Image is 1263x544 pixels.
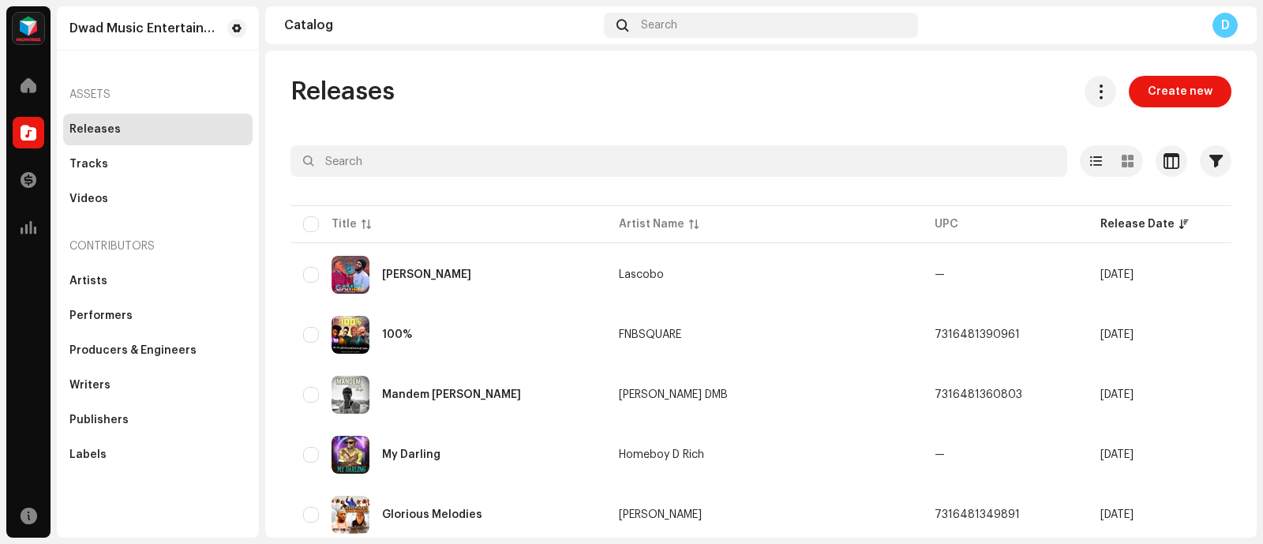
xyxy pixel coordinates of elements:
div: Tracks [69,158,108,171]
div: Dwad Music Entertainment [69,22,221,35]
span: Oct 14, 2025 [1100,449,1134,460]
input: Search [290,145,1067,177]
div: D [1212,13,1238,38]
span: 7316481349891 [935,509,1020,520]
div: Performers [69,310,133,322]
re-m-nav-item: Producers & Engineers [63,335,253,366]
span: Search [641,19,677,32]
re-m-nav-item: Releases [63,114,253,145]
div: Mandem Don Sparks [382,389,521,400]
div: FNBSQUARE [619,329,681,340]
img: fe27c603-a8a7-4c20-b50f-c0d44db18b51 [332,256,369,294]
span: 7316481360803 [935,389,1022,400]
re-a-nav-header: Contributors [63,227,253,265]
span: Create new [1148,76,1212,107]
re-m-nav-item: Performers [63,300,253,332]
div: Publishers [69,414,129,426]
img: 71dc3a14-04a7-4fcc-9f8c-efb2584a0f2d [332,316,369,354]
span: Don Sparks DMB [619,389,909,400]
div: Homeboy D Rich [619,449,704,460]
img: 35d4bd3a-611e-4f5e-8352-13599eb33040 [332,376,369,414]
span: Oct 14, 2025 [1100,389,1134,400]
div: [PERSON_NAME] [619,509,702,520]
div: Glorious Melodies [382,509,482,520]
span: Lascobo [619,269,909,280]
re-m-nav-item: Labels [63,439,253,471]
span: Oct 12, 2025 [1100,509,1134,520]
span: Henshaw Lucas [619,509,909,520]
div: [PERSON_NAME] DMB [619,389,728,400]
re-a-nav-header: Assets [63,76,253,114]
div: Gameli [382,269,471,280]
div: Release Date [1100,216,1175,232]
div: Lascobo [619,269,664,280]
div: Catalog [284,19,598,32]
span: Homeboy D Rich [619,449,909,460]
img: feab3aad-9b62-475c-8caf-26f15a9573ee [13,13,44,44]
re-m-nav-item: Writers [63,370,253,401]
span: Releases [290,76,395,107]
img: 88f798e7-f43f-4cf6-9008-219aa99a6d30 [332,496,369,534]
div: Producers & Engineers [69,344,197,357]
span: Oct 17, 2025 [1100,329,1134,340]
span: FNBSQUARE [619,329,909,340]
div: Artists [69,275,107,287]
div: Artist Name [619,216,684,232]
re-m-nav-item: Videos [63,183,253,215]
div: Writers [69,379,111,392]
div: 100% [382,329,412,340]
div: Title [332,216,357,232]
span: 7316481390961 [935,329,1020,340]
img: 6ec92227-290a-4c60-9f77-280768a3a7ab [332,436,369,474]
span: — [935,269,945,280]
span: — [935,449,945,460]
div: My Darling [382,449,440,460]
span: Oct 20, 2025 [1100,269,1134,280]
button: Create new [1129,76,1231,107]
re-m-nav-item: Artists [63,265,253,297]
re-m-nav-item: Tracks [63,148,253,180]
div: Labels [69,448,107,461]
re-m-nav-item: Publishers [63,404,253,436]
div: Releases [69,123,121,136]
div: Videos [69,193,108,205]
